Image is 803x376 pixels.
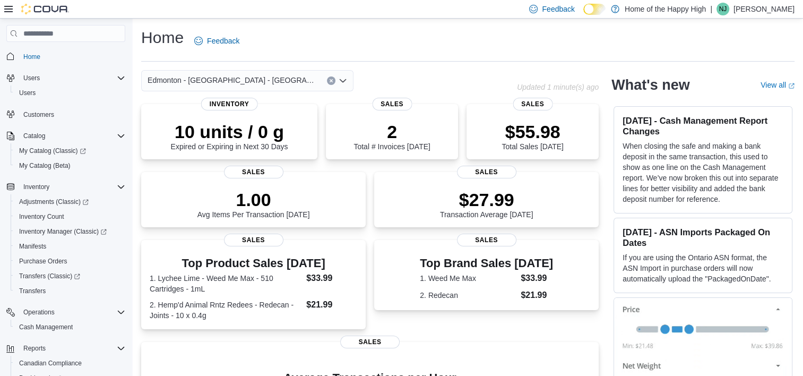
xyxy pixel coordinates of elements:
[15,144,90,157] a: My Catalog (Classic)
[340,336,400,348] span: Sales
[150,273,302,294] dt: 1. Lychee Lime - Weed Me Max - 510 Cartridges - 1mL
[15,210,68,223] a: Inventory Count
[15,255,72,268] a: Purchase Orders
[23,74,40,82] span: Users
[23,308,55,317] span: Operations
[420,273,516,284] dt: 1. Weed Me Max
[353,121,430,142] p: 2
[11,269,129,284] a: Transfers (Classic)
[2,129,129,143] button: Catalog
[306,272,357,285] dd: $33.99
[15,321,77,334] a: Cash Management
[224,234,283,246] span: Sales
[420,257,553,270] h3: Top Brand Sales [DATE]
[306,298,357,311] dd: $21.99
[19,108,125,121] span: Customers
[11,209,129,224] button: Inventory Count
[19,130,49,142] button: Catalog
[15,285,50,297] a: Transfers
[339,76,347,85] button: Open list of options
[15,195,93,208] a: Adjustments (Classic)
[19,257,67,266] span: Purchase Orders
[2,48,129,64] button: Home
[623,227,783,248] h3: [DATE] - ASN Imports Packaged On Dates
[716,3,729,15] div: Nissy John
[19,130,125,142] span: Catalog
[623,141,783,204] p: When closing the safe and making a bank deposit in the same transaction, this used to show as one...
[353,121,430,151] div: Total # Invoices [DATE]
[457,234,516,246] span: Sales
[19,181,54,193] button: Inventory
[15,144,125,157] span: My Catalog (Classic)
[710,3,712,15] p: |
[207,36,239,46] span: Feedback
[171,121,288,151] div: Expired or Expiring in Next 30 Days
[440,189,533,219] div: Transaction Average [DATE]
[19,89,36,97] span: Users
[19,242,46,251] span: Manifests
[11,224,129,239] a: Inventory Manager (Classic)
[502,121,563,142] p: $55.98
[2,107,129,122] button: Customers
[19,72,44,84] button: Users
[23,110,54,119] span: Customers
[513,98,552,110] span: Sales
[15,225,111,238] a: Inventory Manager (Classic)
[19,147,86,155] span: My Catalog (Classic)
[517,83,599,91] p: Updated 1 minute(s) ago
[150,300,302,321] dt: 2. Hemp'd Animal Rntz Redees - Redecan - Joints - 10 x 0.4g
[19,287,46,295] span: Transfers
[420,290,516,301] dt: 2. Redecan
[15,210,125,223] span: Inventory Count
[542,4,574,14] span: Feedback
[19,198,89,206] span: Adjustments (Classic)
[15,240,50,253] a: Manifests
[11,320,129,335] button: Cash Management
[2,341,129,356] button: Reports
[19,181,125,193] span: Inventory
[19,50,45,63] a: Home
[327,76,335,85] button: Clear input
[15,270,125,283] span: Transfers (Classic)
[171,121,288,142] p: 10 units / 0 g
[15,87,125,99] span: Users
[23,132,45,140] span: Catalog
[2,305,129,320] button: Operations
[15,321,125,334] span: Cash Management
[15,195,125,208] span: Adjustments (Classic)
[733,3,795,15] p: [PERSON_NAME]
[15,240,125,253] span: Manifests
[719,3,727,15] span: NJ
[150,257,357,270] h3: Top Product Sales [DATE]
[19,272,80,280] span: Transfers (Classic)
[15,159,125,172] span: My Catalog (Beta)
[623,252,783,284] p: If you are using the Ontario ASN format, the ASN Import in purchase orders will now automatically...
[11,254,129,269] button: Purchase Orders
[11,158,129,173] button: My Catalog (Beta)
[761,81,795,89] a: View allExternal link
[372,98,412,110] span: Sales
[19,72,125,84] span: Users
[611,76,689,93] h2: What's new
[197,189,310,219] div: Avg Items Per Transaction [DATE]
[11,143,129,158] a: My Catalog (Classic)
[583,4,606,15] input: Dark Mode
[15,225,125,238] span: Inventory Manager (Classic)
[141,27,184,48] h1: Home
[623,115,783,136] h3: [DATE] - Cash Management Report Changes
[521,272,553,285] dd: $33.99
[19,212,64,221] span: Inventory Count
[224,166,283,178] span: Sales
[521,289,553,302] dd: $21.99
[19,342,50,355] button: Reports
[15,357,86,370] a: Canadian Compliance
[19,306,125,319] span: Operations
[15,159,75,172] a: My Catalog (Beta)
[23,53,40,61] span: Home
[201,98,258,110] span: Inventory
[21,4,69,14] img: Cova
[19,161,71,170] span: My Catalog (Beta)
[15,255,125,268] span: Purchase Orders
[440,189,533,210] p: $27.99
